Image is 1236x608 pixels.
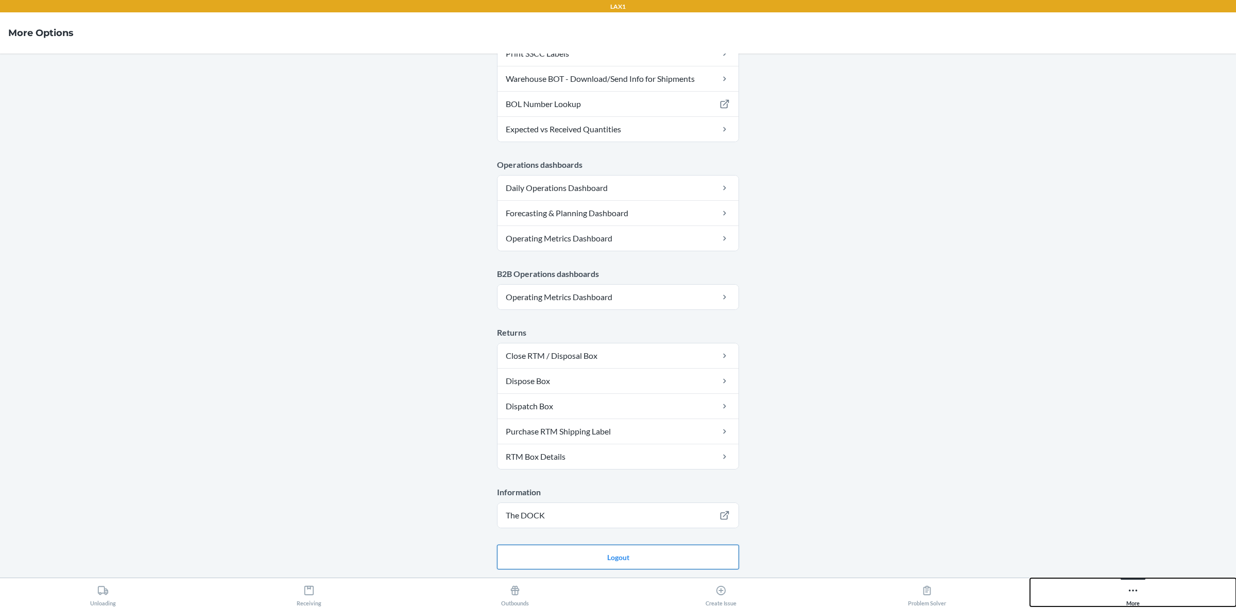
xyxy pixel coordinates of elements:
div: Problem Solver [908,581,946,606]
p: LAX1 [610,2,626,11]
a: The DOCK [497,503,739,528]
div: Create Issue [706,581,736,606]
button: Logout [497,545,739,569]
button: Receiving [206,578,412,606]
a: Operating Metrics Dashboard [497,226,739,251]
button: Outbounds [412,578,618,606]
button: More [1030,578,1236,606]
div: Receiving [297,581,321,606]
p: Information [497,486,739,498]
a: Print SSCC Labels [497,41,739,66]
a: Forecasting & Planning Dashboard [497,201,739,225]
h4: More Options [8,26,74,40]
p: Operations dashboards [497,159,739,171]
a: Dispatch Box [497,394,739,419]
a: Purchase RTM Shipping Label [497,419,739,444]
button: Create Issue [618,578,824,606]
a: Expected vs Received Quantities [497,117,739,142]
a: Close RTM / Disposal Box [497,343,739,368]
div: More [1126,581,1140,606]
a: Dispose Box [497,369,739,393]
div: Unloading [90,581,116,606]
p: B2B Operations dashboards [497,268,739,280]
div: Outbounds [501,581,529,606]
a: Operating Metrics Dashboard [497,285,739,309]
button: Problem Solver [824,578,1030,606]
a: RTM Box Details [497,444,739,469]
p: Returns [497,326,739,339]
a: Daily Operations Dashboard [497,176,739,200]
a: Warehouse BOT - Download/Send Info for Shipments [497,66,739,91]
a: BOL Number Lookup [497,92,739,116]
